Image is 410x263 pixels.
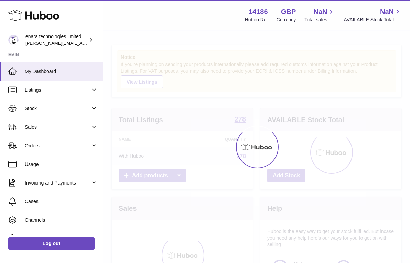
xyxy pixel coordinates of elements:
[25,198,98,205] span: Cases
[25,105,90,112] span: Stock
[380,7,394,17] span: NaN
[277,17,296,23] div: Currency
[249,7,268,17] strong: 14186
[25,235,98,242] span: Settings
[25,180,90,186] span: Invoicing and Payments
[304,17,335,23] span: Total sales
[25,33,87,46] div: enara technologies limited
[313,7,327,17] span: NaN
[281,7,296,17] strong: GBP
[8,237,95,250] a: Log out
[8,35,19,45] img: Dee@enara.co
[25,161,98,168] span: Usage
[304,7,335,23] a: NaN Total sales
[344,17,402,23] span: AVAILABLE Stock Total
[25,217,98,223] span: Channels
[25,87,90,93] span: Listings
[25,68,98,75] span: My Dashboard
[25,124,90,130] span: Sales
[245,17,268,23] div: Huboo Ref
[25,40,138,46] span: [PERSON_NAME][EMAIL_ADDRESS][DOMAIN_NAME]
[344,7,402,23] a: NaN AVAILABLE Stock Total
[25,143,90,149] span: Orders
